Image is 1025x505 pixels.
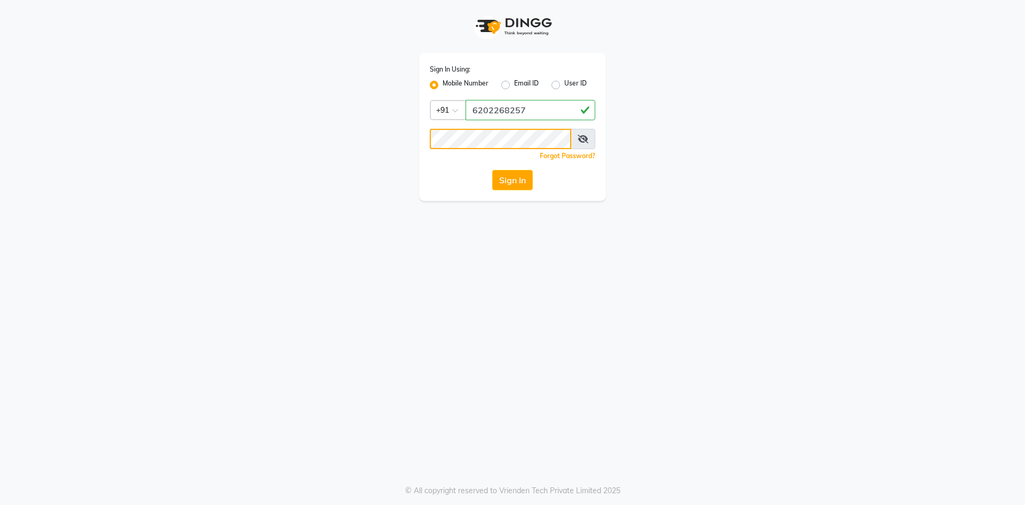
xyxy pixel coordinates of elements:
label: Sign In Using: [430,65,470,74]
input: Username [430,129,571,149]
img: logo1.svg [470,11,555,42]
label: Mobile Number [443,79,488,91]
label: User ID [564,79,587,91]
label: Email ID [514,79,539,91]
button: Sign In [492,170,533,190]
input: Username [466,100,595,120]
a: Forgot Password? [540,152,595,160]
